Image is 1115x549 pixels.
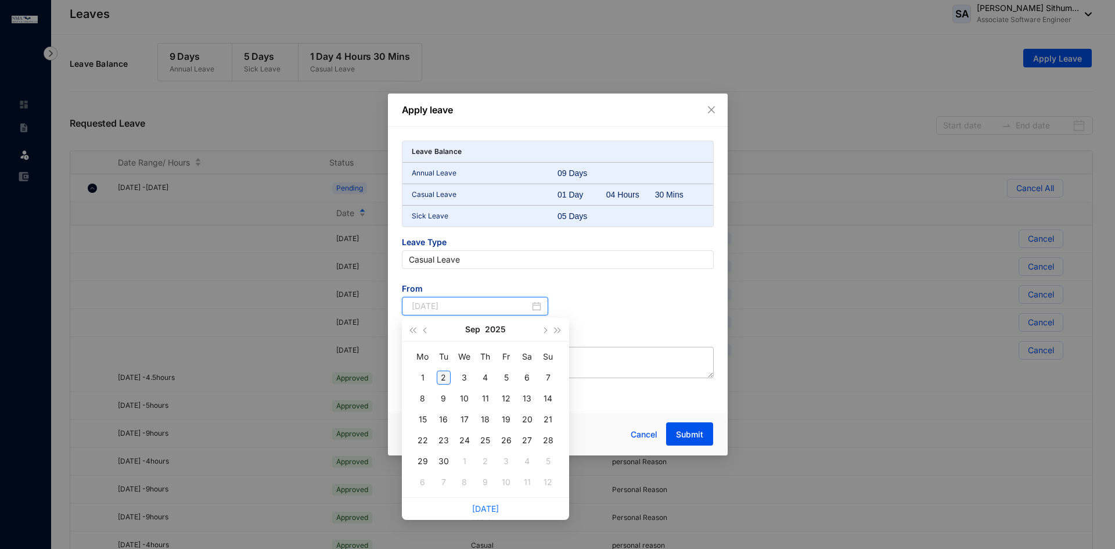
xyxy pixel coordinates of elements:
td: 2025-09-03 [454,367,475,388]
th: Th [475,346,496,367]
p: Apply leave [402,103,714,117]
button: Cancel [622,423,666,446]
td: 2025-09-27 [517,430,538,451]
span: Casual Leave [409,251,707,268]
td: 2025-09-11 [475,388,496,409]
div: 9 [479,475,492,489]
div: 10 [499,475,513,489]
td: 2025-09-18 [475,409,496,430]
div: 1 [458,454,472,468]
td: 2025-10-08 [454,472,475,493]
div: 04 Hours [606,189,655,200]
div: 09 Days [557,167,606,179]
button: Close [705,103,718,116]
td: 2025-09-29 [412,451,433,472]
div: 14 [541,392,555,406]
td: 2025-10-07 [433,472,454,493]
div: 10 [458,392,472,406]
td: 2025-09-30 [433,451,454,472]
button: Sep [465,318,480,341]
td: 2025-09-26 [496,430,517,451]
div: 11 [520,475,534,489]
td: 2025-09-08 [412,388,433,409]
div: 23 [437,433,451,447]
div: 05 Days [557,210,606,222]
div: 5 [541,454,555,468]
div: 30 [437,454,451,468]
td: 2025-10-09 [475,472,496,493]
th: Su [538,346,559,367]
div: 4 [479,371,492,385]
td: 2025-09-20 [517,409,538,430]
p: Sick Leave [412,210,558,222]
td: 2025-10-06 [412,472,433,493]
th: Tu [433,346,454,367]
td: 2025-09-24 [454,430,475,451]
div: 8 [458,475,472,489]
div: 17 [458,412,472,426]
td: 2025-09-01 [412,367,433,388]
p: Annual Leave [412,167,558,179]
td: 2025-09-09 [433,388,454,409]
td: 2025-09-19 [496,409,517,430]
td: 2025-09-10 [454,388,475,409]
td: 2025-09-16 [433,409,454,430]
td: 2025-10-03 [496,451,517,472]
div: 9 [437,392,451,406]
td: 2025-09-06 [517,367,538,388]
td: 2025-10-02 [475,451,496,472]
div: 1 [416,371,430,385]
td: 2025-09-22 [412,430,433,451]
td: 2025-09-17 [454,409,475,430]
div: 19 [499,412,513,426]
td: 2025-09-15 [412,409,433,430]
td: 2025-10-11 [517,472,538,493]
th: Mo [412,346,433,367]
div: 01 Day [557,189,606,200]
div: 24 [458,433,472,447]
td: 2025-09-02 [433,367,454,388]
div: 7 [437,475,451,489]
td: 2025-09-12 [496,388,517,409]
div: 27 [520,433,534,447]
div: 5 [499,371,513,385]
th: Fr [496,346,517,367]
div: 28 [541,433,555,447]
div: 6 [520,371,534,385]
td: 2025-09-23 [433,430,454,451]
div: 20 [520,412,534,426]
p: Leave Balance [412,146,462,157]
div: 12 [541,475,555,489]
div: 12 [499,392,513,406]
div: 25 [479,433,492,447]
td: 2025-09-14 [538,388,559,409]
div: 16 [437,412,451,426]
div: 8 [416,392,430,406]
div: 30 Mins [655,189,704,200]
div: 6 [416,475,430,489]
div: 3 [458,371,472,385]
div: 3 [499,454,513,468]
button: Submit [666,422,713,446]
th: We [454,346,475,367]
td: 2025-09-05 [496,367,517,388]
div: 2 [479,454,492,468]
a: [DATE] [472,504,499,514]
td: 2025-10-12 [538,472,559,493]
td: 2025-09-13 [517,388,538,409]
span: Submit [676,429,703,440]
div: 2 [437,371,451,385]
div: 4 [520,454,534,468]
div: 26 [499,433,513,447]
td: 2025-09-04 [475,367,496,388]
td: 2025-09-25 [475,430,496,451]
span: From [402,283,549,297]
td: 2025-09-21 [538,409,559,430]
p: Casual Leave [412,189,558,200]
div: 13 [520,392,534,406]
span: Cancel [631,428,657,441]
div: 15 [416,412,430,426]
input: Start Date [412,300,530,313]
div: 11 [479,392,492,406]
td: 2025-10-01 [454,451,475,472]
